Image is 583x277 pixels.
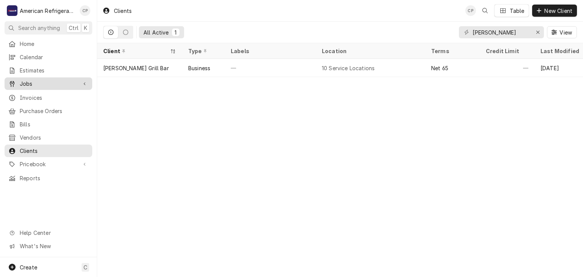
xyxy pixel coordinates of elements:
[532,5,577,17] button: New Client
[84,24,87,32] span: K
[465,5,476,16] div: CP
[20,80,77,88] span: Jobs
[540,47,581,55] div: Last Modified
[473,26,529,38] input: Keyword search
[188,47,217,55] div: Type
[5,77,92,90] a: Go to Jobs
[465,5,476,16] div: Cordel Pyle's Avatar
[20,229,88,237] span: Help Center
[5,105,92,117] a: Purchase Orders
[5,21,92,35] button: Search anythingCtrlK
[20,160,77,168] span: Pricebook
[84,263,87,271] span: C
[480,59,534,77] div: —
[322,64,375,72] div: 10 Service Locations
[225,59,316,77] div: —
[7,5,17,16] div: American Refrigeration LLC's Avatar
[5,158,92,170] a: Go to Pricebook
[103,47,169,55] div: Client
[20,120,88,128] span: Bills
[20,53,88,61] span: Calendar
[543,7,574,15] span: New Client
[486,47,527,55] div: Credit Limit
[18,24,60,32] span: Search anything
[69,24,79,32] span: Ctrl
[532,26,544,38] button: Erase input
[80,5,90,16] div: Cordel Pyle's Avatar
[173,28,178,36] div: 1
[558,28,574,36] span: View
[5,38,92,50] a: Home
[5,64,92,77] a: Estimates
[103,64,169,72] div: [PERSON_NAME] Grill Bar
[80,5,90,16] div: CP
[20,40,88,48] span: Home
[479,5,491,17] button: Open search
[20,7,76,15] div: American Refrigeration LLC
[5,118,92,131] a: Bills
[5,91,92,104] a: Invoices
[5,51,92,63] a: Calendar
[20,174,88,182] span: Reports
[20,264,37,271] span: Create
[510,7,525,15] div: Table
[5,145,92,157] a: Clients
[431,64,448,72] div: Net 65
[231,47,310,55] div: Labels
[5,240,92,252] a: Go to What's New
[20,66,88,74] span: Estimates
[143,28,169,36] div: All Active
[20,242,88,250] span: What's New
[431,47,472,55] div: Terms
[547,26,577,38] button: View
[5,227,92,239] a: Go to Help Center
[7,5,17,16] div: A
[5,131,92,144] a: Vendors
[188,64,210,72] div: Business
[20,94,88,102] span: Invoices
[322,47,419,55] div: Location
[20,107,88,115] span: Purchase Orders
[20,147,88,155] span: Clients
[20,134,88,142] span: Vendors
[5,172,92,184] a: Reports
